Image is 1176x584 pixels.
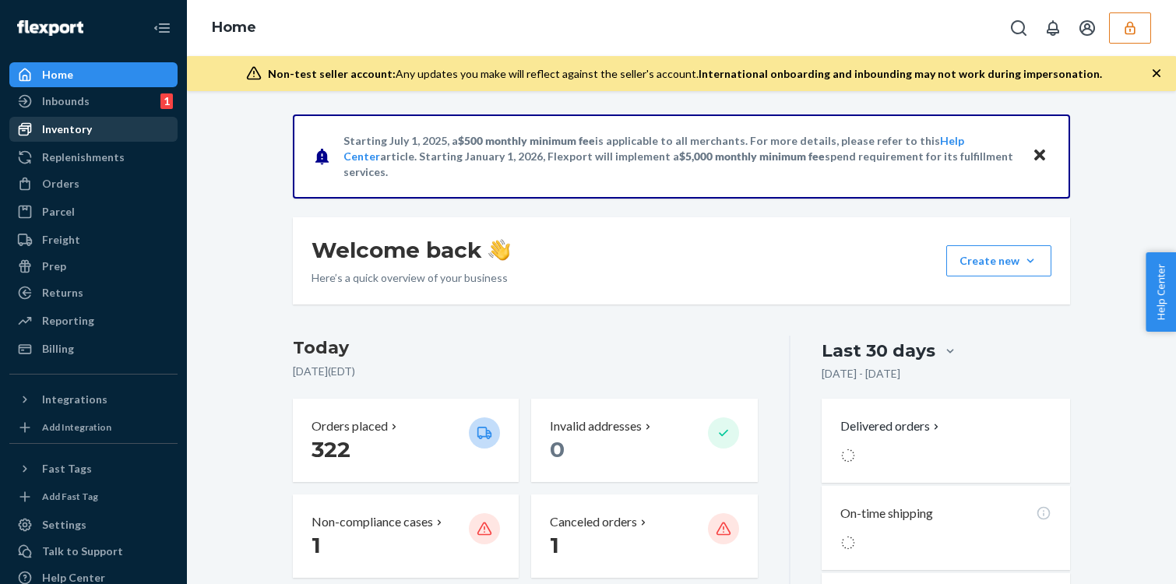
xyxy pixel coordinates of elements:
button: Invalid addresses 0 [531,399,757,482]
button: Fast Tags [9,456,178,481]
a: Freight [9,227,178,252]
a: Add Integration [9,418,178,437]
p: [DATE] - [DATE] [822,366,900,382]
div: Settings [42,517,86,533]
a: Billing [9,336,178,361]
a: Settings [9,512,178,537]
div: Last 30 days [822,339,935,363]
img: Flexport logo [17,20,83,36]
p: Orders placed [312,417,388,435]
button: Close [1030,145,1050,167]
h1: Welcome back [312,236,510,264]
div: 1 [160,93,173,109]
button: Open notifications [1037,12,1069,44]
button: Talk to Support [9,539,178,564]
p: [DATE] ( EDT ) [293,364,758,379]
button: Canceled orders 1 [531,494,757,578]
a: Home [9,62,178,87]
a: Returns [9,280,178,305]
p: Non-compliance cases [312,513,433,531]
p: Starting July 1, 2025, a is applicable to all merchants. For more details, please refer to this a... [343,133,1017,180]
h3: Today [293,336,758,361]
span: Support [33,11,89,25]
a: Home [212,19,256,36]
div: Replenishments [42,150,125,165]
div: Parcel [42,204,75,220]
div: Returns [42,285,83,301]
span: $500 monthly minimum fee [458,134,595,147]
div: Add Fast Tag [42,490,98,503]
button: Non-compliance cases 1 [293,494,519,578]
p: Canceled orders [550,513,637,531]
p: Here’s a quick overview of your business [312,270,510,286]
span: 0 [550,436,565,463]
span: 322 [312,436,350,463]
span: 1 [550,532,559,558]
ol: breadcrumbs [199,5,269,51]
span: $5,000 monthly minimum fee [679,150,825,163]
a: Replenishments [9,145,178,170]
img: hand-wave emoji [488,239,510,261]
div: Inventory [42,121,92,137]
a: Reporting [9,308,178,333]
a: Inventory [9,117,178,142]
div: Integrations [42,392,107,407]
p: Invalid addresses [550,417,642,435]
p: On-time shipping [840,505,933,522]
a: Orders [9,171,178,196]
button: Orders placed 322 [293,399,519,482]
button: Open Search Box [1003,12,1034,44]
div: Fast Tags [42,461,92,477]
a: Prep [9,254,178,279]
button: Create new [946,245,1051,276]
button: Close Navigation [146,12,178,44]
div: Inbounds [42,93,90,109]
div: Prep [42,259,66,274]
div: Any updates you make will reflect against the seller's account. [268,66,1102,82]
div: Billing [42,341,74,357]
div: Orders [42,176,79,192]
span: International onboarding and inbounding may not work during impersonation. [699,67,1102,80]
button: Delivered orders [840,417,942,435]
span: Non-test seller account: [268,67,396,80]
button: Open account menu [1072,12,1103,44]
button: Help Center [1146,252,1176,332]
div: Freight [42,232,80,248]
div: Home [42,67,73,83]
a: Add Fast Tag [9,487,178,506]
button: Integrations [9,387,178,412]
div: Add Integration [42,420,111,434]
a: Parcel [9,199,178,224]
a: Inbounds1 [9,89,178,114]
span: 1 [312,532,321,558]
div: Talk to Support [42,544,123,559]
div: Reporting [42,313,94,329]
